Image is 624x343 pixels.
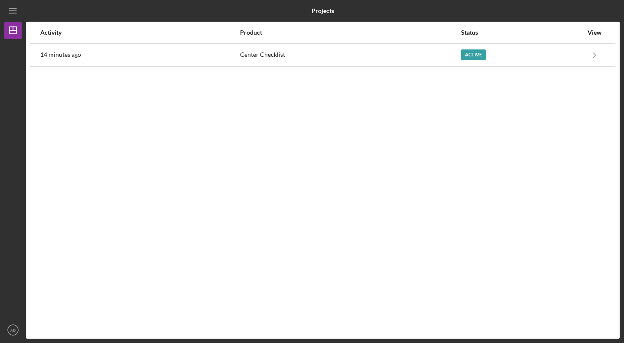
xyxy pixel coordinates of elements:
[40,51,81,58] time: 2025-09-25 03:27
[40,29,239,36] div: Activity
[584,29,605,36] div: View
[10,328,16,333] text: AB
[312,7,334,14] b: Projects
[461,49,486,60] div: Active
[240,44,460,66] div: Center Checklist
[4,321,22,339] button: AB
[461,29,583,36] div: Status
[240,29,460,36] div: Product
